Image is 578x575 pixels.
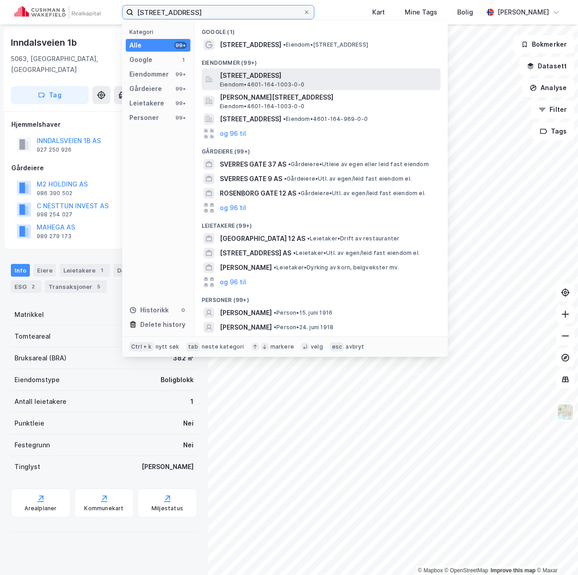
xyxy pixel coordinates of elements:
div: 5063, [GEOGRAPHIC_DATA], [GEOGRAPHIC_DATA] [11,53,125,75]
div: Gårdeiere [129,83,162,94]
button: og 96 til [220,202,246,213]
div: Historikk [129,305,169,316]
div: velg [311,343,323,350]
div: 2 [28,282,38,291]
div: Delete history [140,319,185,330]
div: Hjemmelshaver [11,119,197,130]
div: 986 390 502 [37,190,72,197]
div: Kontrollprogram for chat [533,532,578,575]
span: • [288,161,291,168]
span: • [293,249,296,256]
div: Miljøstatus [152,505,183,512]
div: 99+ [174,71,187,78]
div: Google (1) [194,21,448,38]
div: 382 ㎡ [173,353,194,364]
span: SVERRES GATE 9 AS [220,173,282,184]
button: Bokmerker [513,35,574,53]
span: [GEOGRAPHIC_DATA] 12 AS [220,233,305,244]
img: Z [557,403,574,421]
button: og 96 til [220,128,246,139]
span: • [274,324,276,331]
div: Datasett [114,264,147,277]
span: [PERSON_NAME] [220,262,272,273]
span: • [284,175,287,182]
input: Søk på adresse, matrikkel, gårdeiere, leietakere eller personer [133,5,303,19]
div: Kategori [129,29,190,35]
span: • [274,264,276,271]
span: Eiendom • 4601-164-1003-0-0 [220,103,304,110]
span: [STREET_ADDRESS] [220,114,281,125]
div: 927 250 926 [37,146,71,153]
button: og 96 til [220,277,246,287]
div: Eiere [33,264,56,277]
span: [PERSON_NAME] [220,322,272,333]
div: Gårdeiere [11,163,197,173]
div: ESG [11,280,41,293]
span: SVERRES GATE 37 AS [220,159,286,170]
div: Alle [129,40,142,51]
span: [PERSON_NAME] [220,307,272,318]
button: Tag [11,86,89,104]
a: Improve this map [491,567,535,574]
div: [PERSON_NAME] [142,461,194,472]
span: Gårdeiere • Utl. av egen/leid fast eiendom el. [284,175,412,182]
div: Leietakere [129,98,164,109]
div: Boligblokk [161,374,194,385]
div: tab [186,342,200,351]
div: [PERSON_NAME] [497,7,549,18]
div: 1 [180,56,187,63]
div: Arealplaner [24,505,57,512]
div: 998 254 027 [37,211,72,218]
div: Leietakere (99+) [194,215,448,231]
div: 99+ [174,42,187,49]
button: Analyse [522,79,574,97]
div: Bruksareal (BRA) [14,353,66,364]
span: [STREET_ADDRESS] AS [220,248,291,259]
div: Nei [183,440,194,450]
a: Mapbox [418,567,443,574]
div: Eiendommer [129,69,169,80]
div: Personer [129,112,159,123]
span: • [274,309,276,316]
span: Gårdeiere • Utl. av egen/leid fast eiendom el. [298,190,426,197]
span: Eiendom • [STREET_ADDRESS] [283,41,368,48]
div: Inndalsveien 1b [11,35,79,50]
div: Tinglyst [14,461,40,472]
div: nytt søk [156,343,180,350]
div: Google [129,54,152,65]
span: Leietaker • Utl. av egen/leid fast eiendom el. [293,249,420,257]
div: Matrikkel [14,309,44,320]
div: Bolig [457,7,473,18]
div: 5 [94,282,103,291]
div: Leietakere [60,264,110,277]
div: Eiendomstype [14,374,60,385]
div: Punktleie [14,418,44,429]
span: [STREET_ADDRESS] [220,39,281,50]
div: Eiendommer (99+) [194,52,448,68]
div: Ctrl + k [129,342,154,351]
a: OpenStreetMap [445,567,488,574]
div: Mine Tags [405,7,437,18]
div: Gårdeiere (99+) [194,141,448,157]
iframe: Chat Widget [533,532,578,575]
span: • [298,190,301,196]
button: Datasett [519,57,574,75]
div: Festegrunn [14,440,50,450]
div: Transaksjoner [45,280,107,293]
div: 99+ [174,100,187,107]
span: Person • 15. juni 1916 [274,309,332,316]
button: Filter [531,101,574,119]
div: Antall leietakere [14,396,66,407]
div: 1 [97,266,106,275]
div: Personer (99+) [194,289,448,306]
span: • [307,235,310,242]
div: neste kategori [202,343,244,350]
div: Tomteareal [14,331,51,342]
span: Eiendom • 4601-164-1003-0-0 [220,81,304,88]
div: 1 [190,396,194,407]
div: 99+ [174,85,187,92]
span: Leietaker • Dyrking av korn, belgvekster mv. [274,264,399,271]
div: markere [270,343,294,350]
div: Kart [372,7,385,18]
div: Kommunekart [84,505,123,512]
